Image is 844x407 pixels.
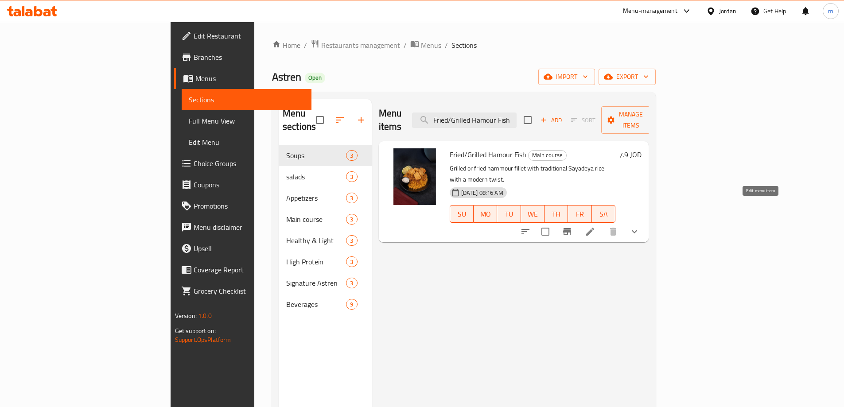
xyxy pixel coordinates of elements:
[623,6,677,16] div: Menu-management
[174,259,311,280] a: Coverage Report
[279,141,372,318] nav: Menu sections
[599,69,656,85] button: export
[346,279,357,287] span: 3
[346,278,357,288] div: items
[286,235,346,246] span: Healthy & Light
[346,150,357,161] div: items
[525,208,541,221] span: WE
[601,106,661,134] button: Manage items
[608,109,653,131] span: Manage items
[501,208,517,221] span: TU
[572,208,588,221] span: FR
[529,150,566,160] span: Main course
[346,258,357,266] span: 3
[450,148,526,161] span: Fried/Grilled Hamour Fish
[521,205,545,223] button: WE
[279,230,372,251] div: Healthy & Light3
[182,132,311,153] a: Edit Menu
[194,222,304,233] span: Menu disclaimer
[174,280,311,302] a: Grocery Checklist
[305,74,325,81] span: Open
[175,310,197,322] span: Version:
[189,137,304,147] span: Edit Menu
[286,256,346,267] span: High Protein
[305,73,325,83] div: Open
[477,208,494,221] span: MO
[518,111,537,129] span: Select section
[346,299,357,310] div: items
[194,31,304,41] span: Edit Restaurant
[528,150,567,161] div: Main course
[454,208,470,221] span: SU
[474,205,497,223] button: MO
[346,256,357,267] div: items
[174,68,311,89] a: Menus
[619,148,642,161] h6: 7.9 JOD
[174,47,311,68] a: Branches
[198,310,212,322] span: 1.0.0
[445,40,448,50] li: /
[329,109,350,131] span: Sort sections
[175,325,216,337] span: Get support on:
[624,221,645,242] button: show more
[272,39,656,51] nav: breadcrumb
[174,174,311,195] a: Coupons
[412,112,517,128] input: search
[286,150,346,161] span: Soups
[346,300,357,309] span: 9
[194,201,304,211] span: Promotions
[592,205,615,223] button: SA
[286,214,346,225] span: Main course
[194,179,304,190] span: Coupons
[189,116,304,126] span: Full Menu View
[286,299,346,310] span: Beverages
[606,71,649,82] span: export
[279,145,372,166] div: Soups3
[379,107,402,133] h2: Menu items
[189,94,304,105] span: Sections
[174,195,311,217] a: Promotions
[548,208,564,221] span: TH
[286,193,346,203] span: Appetizers
[450,163,616,185] p: Grilled or fried hammour fillet with traditional Sayadeya rice with a modern twist.
[174,25,311,47] a: Edit Restaurant
[451,40,477,50] span: Sections
[421,40,441,50] span: Menus
[629,226,640,237] svg: Show Choices
[556,221,578,242] button: Branch-specific-item
[311,39,400,51] a: Restaurants management
[194,52,304,62] span: Branches
[174,238,311,259] a: Upsell
[194,158,304,169] span: Choice Groups
[279,294,372,315] div: Beverages9
[346,215,357,224] span: 3
[719,6,736,16] div: Jordan
[595,208,612,221] span: SA
[536,222,555,241] span: Select to update
[545,205,568,223] button: TH
[515,221,536,242] button: sort-choices
[410,39,441,51] a: Menus
[182,110,311,132] a: Full Menu View
[194,243,304,254] span: Upsell
[321,40,400,50] span: Restaurants management
[286,278,346,288] div: Signature Astren
[286,171,346,182] div: salads
[346,173,357,181] span: 3
[279,251,372,272] div: High Protein3
[279,272,372,294] div: Signature Astren3
[346,214,357,225] div: items
[175,334,231,345] a: Support.OpsPlatform
[404,40,407,50] li: /
[174,217,311,238] a: Menu disclaimer
[194,286,304,296] span: Grocery Checklist
[311,111,329,129] span: Select all sections
[539,115,563,125] span: Add
[603,221,624,242] button: delete
[346,235,357,246] div: items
